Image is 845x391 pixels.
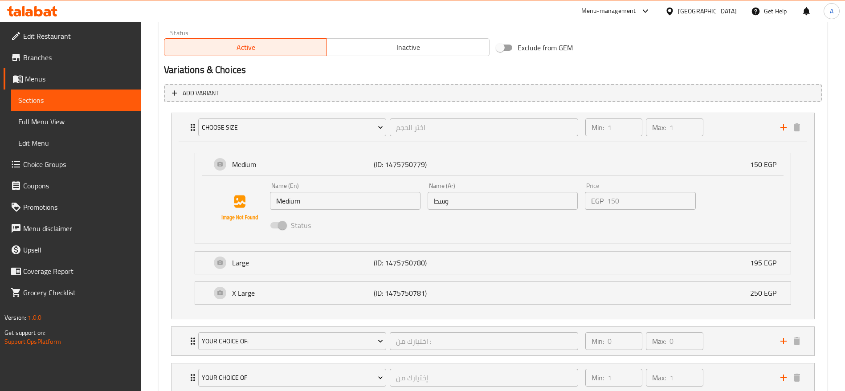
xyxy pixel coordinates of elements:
button: delete [790,371,804,384]
span: Promotions [23,202,134,212]
input: Enter name En [270,192,420,210]
a: Edit Restaurant [4,25,141,47]
p: Max: [652,122,666,133]
img: Medium [211,179,268,236]
span: Version: [4,312,26,323]
p: Max: [652,336,666,346]
span: Upsell [23,244,134,255]
a: Upsell [4,239,141,261]
button: Inactive [327,38,490,56]
span: Menus [25,73,134,84]
button: Your choice of [198,369,386,387]
p: (ID: 1475750781) [374,288,468,298]
span: Edit Menu [18,138,134,148]
p: Large [232,257,374,268]
button: Add variant [164,84,822,102]
a: Edit Menu [11,132,141,154]
span: Status [291,220,311,231]
span: A [830,6,833,16]
a: Choice Groups [4,154,141,175]
div: [GEOGRAPHIC_DATA] [678,6,737,16]
p: 195 EGP [750,257,784,268]
span: Your Choice Of: [202,336,383,347]
span: Branches [23,52,134,63]
p: EGP [591,195,604,206]
a: Coupons [4,175,141,196]
div: Expand [195,282,791,304]
button: delete [790,334,804,348]
span: 1.0.0 [28,312,41,323]
li: ExpandExpandMediumName (En)Name (Ar)PriceEGPStatusExpandExpand [164,109,822,323]
p: Max: [652,372,666,383]
span: Inactive [331,41,486,54]
a: Grocery Checklist [4,282,141,303]
button: add [777,371,790,384]
p: Min: [592,336,604,346]
button: Your Choice Of: [198,332,386,350]
button: add [777,121,790,134]
a: Menus [4,68,141,90]
p: Min: [592,372,604,383]
span: Active [168,41,323,54]
span: Choice Groups [23,159,134,170]
button: Choose Size [198,118,386,136]
span: Grocery Checklist [23,287,134,298]
div: Expand [195,252,791,274]
a: Full Menu View [11,111,141,132]
p: 250 EGP [750,288,784,298]
span: Add variant [183,88,219,99]
li: Expand [164,323,822,359]
span: Coupons [23,180,134,191]
span: Sections [18,95,134,106]
div: Menu-management [581,6,636,16]
input: Please enter price [607,192,696,210]
button: delete [790,121,804,134]
p: 150 EGP [750,159,784,170]
span: Edit Restaurant [23,31,134,41]
button: add [777,334,790,348]
span: Choose Size [202,122,383,133]
button: Active [164,38,327,56]
a: Support.OpsPlatform [4,336,61,347]
div: Expand [171,113,814,142]
span: Coverage Report [23,266,134,277]
a: Branches [4,47,141,68]
span: Get support on: [4,327,45,338]
a: Menu disclaimer [4,218,141,239]
div: Expand [171,327,814,355]
span: Your choice of [202,372,383,383]
span: Full Menu View [18,116,134,127]
p: Medium [232,159,374,170]
p: (ID: 1475750779) [374,159,468,170]
p: X Large [232,288,374,298]
span: Exclude from GEM [518,42,573,53]
a: Promotions [4,196,141,218]
input: Enter name Ar [428,192,578,210]
h2: Variations & Choices [164,63,822,77]
span: Menu disclaimer [23,223,134,234]
p: (ID: 1475750780) [374,257,468,268]
div: Expand [195,153,791,175]
a: Sections [11,90,141,111]
a: Coverage Report [4,261,141,282]
p: Min: [592,122,604,133]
